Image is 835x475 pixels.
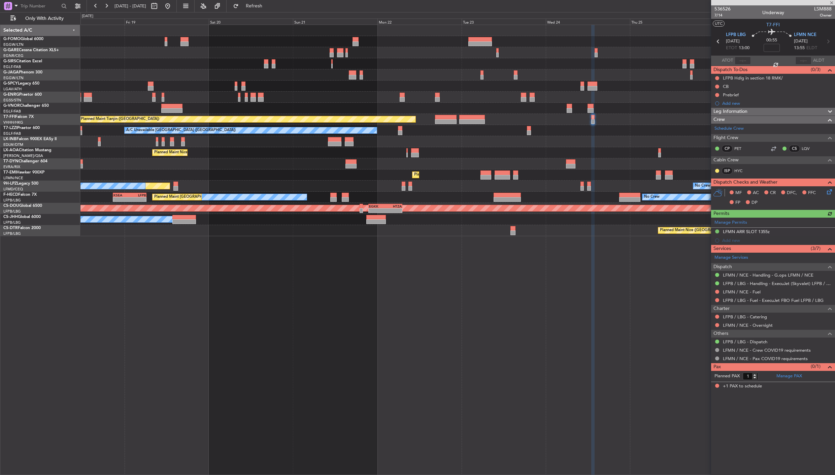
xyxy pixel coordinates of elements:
a: G-ENRGPraetor 600 [3,93,42,97]
span: T7-EMI [3,170,16,175]
span: CS-DOU [3,204,19,208]
a: G-GARECessna Citation XLS+ [3,48,59,52]
div: No Crew [644,192,660,202]
span: LFMN NCE [794,32,816,38]
span: G-JAGA [3,70,19,74]
a: LQV [802,146,817,152]
a: T7-FFIFalcon 7X [3,115,34,119]
div: CB [723,84,729,89]
a: EGLF/FAB [3,64,21,69]
a: T7-LZZIPraetor 600 [3,126,40,130]
span: DFC, [787,190,797,196]
div: CS [789,145,800,152]
input: Trip Number [21,1,59,11]
span: T7-LZZI [3,126,17,130]
span: [DATE] - [DATE] [114,3,146,9]
div: HTZA [385,204,402,208]
div: Planned Maint Nice ([GEOGRAPHIC_DATA]) [660,225,735,235]
span: 00:55 [766,37,777,44]
div: Planned Maint [GEOGRAPHIC_DATA] [414,170,478,180]
div: Sun 21 [293,19,377,25]
div: Tue 23 [462,19,546,25]
span: 536526 [714,5,731,12]
a: LFMN / NCE - Handling - G.ops LFMN / NCE [723,272,813,278]
span: G-SPCY [3,82,18,86]
a: Manage Services [714,254,748,261]
span: Leg Information [713,108,747,116]
div: Planned Maint [GEOGRAPHIC_DATA] ([GEOGRAPHIC_DATA]) [154,192,260,202]
span: LX-AOA [3,148,19,152]
span: FP [735,199,740,206]
a: LFPB/LBG [3,231,21,236]
span: Charter [713,305,730,313]
span: (3/7) [811,245,821,252]
div: Thu 25 [630,19,714,25]
a: PET [734,146,749,152]
span: Cabin Crew [713,156,739,164]
a: LFMN/NCE [3,176,23,181]
div: - [113,197,130,201]
span: [DATE] [726,38,740,45]
span: T7-DYN [3,159,19,163]
div: KSEA [113,193,130,197]
div: Underway [762,9,784,16]
a: LFPB/LBG [3,220,21,225]
a: HYC [734,168,749,174]
a: CS-DOUGlobal 6500 [3,204,42,208]
a: LX-INBFalcon 900EX EASy II [3,137,57,141]
span: CS-JHH [3,215,18,219]
span: T7-FFI [3,115,15,119]
span: LFPB LBG [726,32,746,38]
span: [DATE] [794,38,808,45]
div: [DATE] [82,13,93,19]
button: Refresh [230,1,270,11]
span: FFC [808,190,816,196]
a: EGLF/FAB [3,109,21,114]
div: A/C Unavailable [GEOGRAPHIC_DATA] ([GEOGRAPHIC_DATA]) [126,125,236,135]
div: Mon 22 [377,19,462,25]
span: DP [751,199,758,206]
span: ALDT [813,57,824,64]
a: LFPB / LBG - Fuel - ExecuJet FBO Fuel LFPB / LBG [723,297,824,303]
span: Refresh [240,4,268,8]
span: G-FOMO [3,37,21,41]
span: G-SIRS [3,59,16,63]
div: - [385,209,402,213]
div: Planned Maint Nice ([GEOGRAPHIC_DATA]) [154,148,229,158]
span: AC [753,190,759,196]
div: EGKK [369,204,386,208]
span: +1 PAX to schedule [723,383,762,390]
a: Manage PAX [776,373,802,380]
a: EGLF/FAB [3,131,21,136]
span: Dispatch [713,263,732,271]
span: Dispatch Checks and Weather [713,179,777,186]
a: T7-EMIHawker 900XP [3,170,44,175]
span: CR [770,190,776,196]
a: VHHH/HKG [3,120,23,125]
a: EVRA/RIX [3,164,20,169]
span: MF [735,190,742,196]
div: CP [722,145,733,152]
span: LX-INB [3,137,16,141]
span: Others [713,330,728,338]
a: LFMN / NCE - Overnight [723,322,773,328]
span: G-GARE [3,48,19,52]
span: CS-DTR [3,226,18,230]
a: LFMN / NCE - Pax COVID19 requirements [723,356,808,361]
div: - [130,197,146,201]
div: LFPB Hdlg in section 18 RMK/ [723,75,783,81]
a: T7-DYNChallenger 604 [3,159,47,163]
span: 13:00 [739,45,749,52]
a: LFMD/CEQ [3,187,23,192]
a: G-VNORChallenger 650 [3,104,49,108]
div: No Crew [695,181,710,191]
div: Planned Maint Tianjin ([GEOGRAPHIC_DATA]) [81,114,159,124]
div: Prebrief [723,92,739,98]
a: G-JAGAPhenom 300 [3,70,42,74]
a: LFPB / LBG - Dispatch [723,339,767,345]
a: EDLW/DTM [3,142,23,147]
a: F-HECDFalcon 7X [3,193,37,197]
a: LFPB / LBG - Handling - ExecuJet (Skyvalet) LFPB / LBG [723,281,832,286]
span: (0/3) [811,66,821,73]
span: 9H-LPZ [3,182,17,186]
